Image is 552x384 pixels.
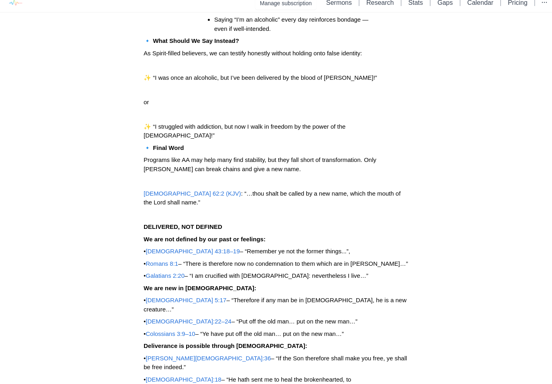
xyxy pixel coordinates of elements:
span: ✨ “I was once an alcoholic, but I’ve been delivered by the blood of [PERSON_NAME]!” [144,74,377,81]
a: [DEMOGRAPHIC_DATA] 43:18–19 [146,248,240,255]
span: – “There is therefore now no condemnation to them which are in [PERSON_NAME]…” [178,260,408,267]
span: • [144,272,146,279]
strong: Deliverance is possible through [DEMOGRAPHIC_DATA]: [144,342,307,349]
a: [PERSON_NAME][DEMOGRAPHIC_DATA]:36 [146,355,271,362]
span: • [144,376,146,383]
a: Romans 8:1 [146,260,178,267]
a: Galatians 2:20 [146,272,185,279]
strong: DELIVERED, NOT DEFINED [144,223,222,230]
strong: We are not defined by our past or feelings: [144,236,266,243]
iframe: Drift Widget Chat Controller [512,344,542,374]
span: – “Ye have put off the old man… put on the new man…” [195,330,344,337]
span: • [144,330,146,337]
span: • [144,248,146,255]
a: [DEMOGRAPHIC_DATA] 5:17 [146,297,226,303]
span: • [144,318,146,325]
span: • [144,260,146,267]
span: • [144,355,146,362]
span: – “I am crucified with [DEMOGRAPHIC_DATA]: nevertheless I live…” [185,272,368,279]
span: – “Remember ye not the former things...”, [240,248,350,255]
span: • [144,297,146,303]
strong: We are new in [DEMOGRAPHIC_DATA]: [144,285,256,291]
span: – “If the Son therefore shall make you free, ye shall be free indeed.” [144,355,409,371]
span: or [144,99,149,105]
span: – “Therefore if any man be in [DEMOGRAPHIC_DATA], he is a new creature…” [144,297,408,313]
span: Programs like AA may help many find stability, but they fall short of transformation. Only [PERSO... [144,156,378,172]
a: [DEMOGRAPHIC_DATA]:22–24 [146,318,231,325]
a: [DEMOGRAPHIC_DATA]:18 [146,376,221,383]
span: As Spirit-filled believers, we can testify honestly without holding onto false identity: [144,50,362,57]
a: [DEMOGRAPHIC_DATA] 62:2 (KJV) [144,190,241,197]
span: ✨ “I struggled with addiction, but now I walk in freedom by the power of the [DEMOGRAPHIC_DATA]!” [144,123,347,139]
span: – “Put off the old man… put on the new man…” [231,318,357,325]
span: : “…thou shalt be called by a new name, which the mouth of the Lord shall name.” [144,190,402,206]
strong: 🔹 What Should We Say Instead? [144,37,239,44]
strong: 🔹 Final Word [144,144,184,151]
a: Colossians 3:9–10 [146,330,195,337]
span: Saying “I’m an alcoholic” every day reinforces bondage — even if well-intended. [214,16,370,32]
